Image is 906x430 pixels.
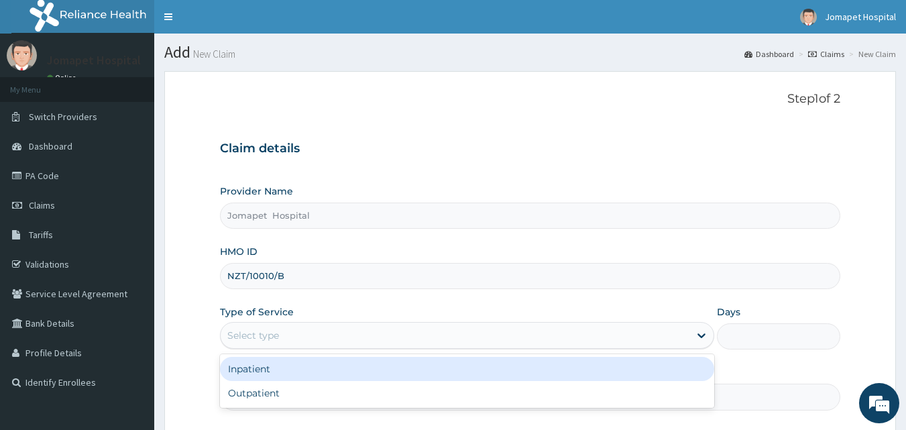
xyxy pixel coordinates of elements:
label: Days [717,305,740,319]
label: Type of Service [220,305,294,319]
span: Tariffs [29,229,53,241]
p: Jomapet Hospital [47,54,141,66]
div: Chat with us now [70,75,225,93]
p: Step 1 of 2 [220,92,841,107]
div: Minimize live chat window [220,7,252,39]
label: Provider Name [220,184,293,198]
span: Jomapet Hospital [825,11,896,23]
img: User Image [800,9,817,25]
small: New Claim [190,49,235,59]
input: Enter HMO ID [220,263,841,289]
span: Claims [29,199,55,211]
span: We're online! [78,129,185,265]
a: Claims [808,48,844,60]
a: Dashboard [744,48,794,60]
div: Inpatient [220,357,714,381]
h3: Claim details [220,142,841,156]
div: Select type [227,329,279,342]
div: Outpatient [220,381,714,405]
span: Switch Providers [29,111,97,123]
h1: Add [164,44,896,61]
img: User Image [7,40,37,70]
textarea: Type your message and hit 'Enter' [7,287,256,334]
img: d_794563401_company_1708531726252_794563401 [25,67,54,101]
li: New Claim [846,48,896,60]
span: Dashboard [29,140,72,152]
a: Online [47,73,79,83]
label: HMO ID [220,245,258,258]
